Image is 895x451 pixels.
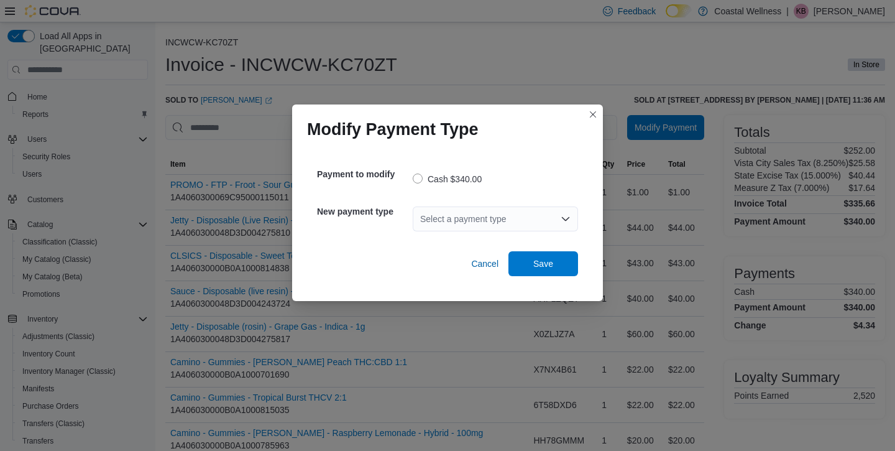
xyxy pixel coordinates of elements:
[561,214,571,224] button: Open list of options
[317,199,410,224] h5: New payment type
[307,119,479,139] h1: Modify Payment Type
[413,172,482,187] label: Cash $340.00
[420,212,421,226] input: Accessible screen reader label
[585,107,600,122] button: Closes this modal window
[466,251,503,276] button: Cancel
[317,162,410,187] h5: Payment to modify
[508,251,578,276] button: Save
[533,258,553,270] span: Save
[471,258,498,270] span: Cancel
